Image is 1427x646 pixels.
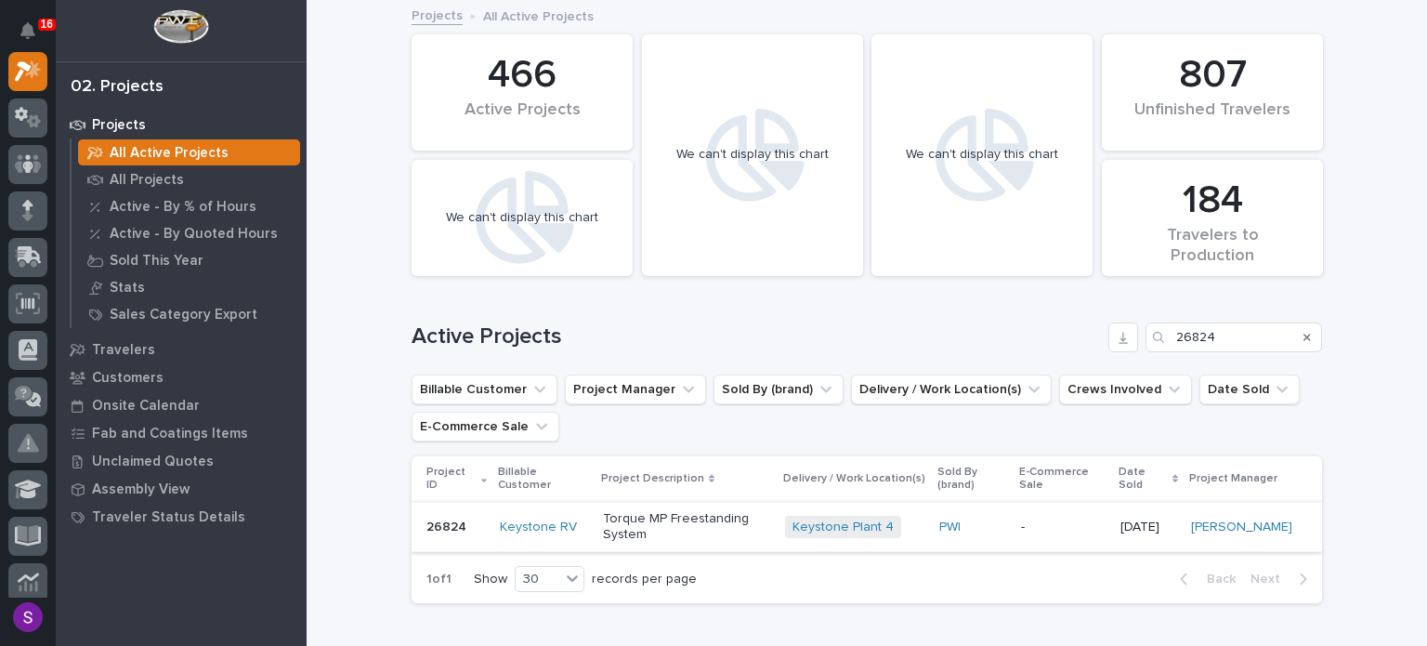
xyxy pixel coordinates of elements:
[72,274,307,300] a: Stats
[92,370,164,387] p: Customers
[92,342,155,359] p: Travelers
[713,375,844,404] button: Sold By (brand)
[498,462,590,496] p: Billable Customer
[906,147,1058,163] div: We can't display this chart
[110,307,257,323] p: Sales Category Export
[8,598,47,637] button: users-avatar
[8,11,47,50] button: Notifications
[443,52,601,99] div: 466
[92,117,146,134] p: Projects
[92,398,200,415] p: Onsite Calendar
[474,572,507,587] p: Show
[153,9,208,44] img: Workspace Logo
[412,4,463,25] a: Projects
[56,503,307,531] a: Traveler Status Details
[446,210,598,226] div: We can't display this chart
[1133,226,1291,265] div: Travelers to Production
[1191,520,1292,535] a: [PERSON_NAME]
[56,363,307,391] a: Customers
[500,520,577,535] a: Keystone RV
[603,511,770,543] p: Torque MP Freestanding System
[23,22,47,52] div: Notifications16
[783,468,925,489] p: Delivery / Work Location(s)
[56,391,307,419] a: Onsite Calendar
[41,18,53,31] p: 16
[72,166,307,192] a: All Projects
[851,375,1052,404] button: Delivery / Work Location(s)
[92,454,214,470] p: Unclaimed Quotes
[56,475,307,503] a: Assembly View
[1133,100,1291,139] div: Unfinished Travelers
[72,301,307,327] a: Sales Category Export
[110,145,229,162] p: All Active Projects
[1133,178,1291,224] div: 184
[110,280,145,297] p: Stats
[412,412,559,442] button: E-Commerce Sale
[56,111,307,138] a: Projects
[1021,520,1106,535] p: -
[72,247,307,273] a: Sold This Year
[72,220,307,246] a: Active - By Quoted Hours
[71,77,164,98] div: 02. Projects
[412,375,557,404] button: Billable Customer
[1019,462,1107,496] p: E-Commerce Sale
[72,139,307,165] a: All Active Projects
[426,462,477,496] p: Project ID
[1189,468,1277,489] p: Project Manager
[1165,571,1243,587] button: Back
[1146,323,1322,352] input: Search
[565,375,706,404] button: Project Manager
[592,572,697,587] p: records per page
[412,323,1101,350] h1: Active Projects
[1199,375,1300,404] button: Date Sold
[1119,462,1168,496] p: Date Sold
[1243,571,1322,587] button: Next
[110,199,256,216] p: Active - By % of Hours
[92,481,190,498] p: Assembly View
[56,336,307,363] a: Travelers
[426,516,470,535] p: 26824
[110,172,184,189] p: All Projects
[1120,520,1176,535] p: [DATE]
[939,520,961,535] a: PWI
[72,193,307,219] a: Active - By % of Hours
[792,520,894,535] a: Keystone Plant 4
[412,502,1322,552] tr: 2682426824 Keystone RV Torque MP Freestanding SystemKeystone Plant 4 PWI -[DATE][PERSON_NAME]
[1133,52,1291,99] div: 807
[483,5,594,25] p: All Active Projects
[1196,571,1236,587] span: Back
[937,462,1008,496] p: Sold By (brand)
[56,419,307,447] a: Fab and Coatings Items
[1059,375,1192,404] button: Crews Involved
[676,147,829,163] div: We can't display this chart
[110,226,278,243] p: Active - By Quoted Hours
[56,447,307,475] a: Unclaimed Quotes
[516,570,560,589] div: 30
[412,557,466,602] p: 1 of 1
[1250,571,1291,587] span: Next
[92,426,248,442] p: Fab and Coatings Items
[443,100,601,139] div: Active Projects
[601,468,704,489] p: Project Description
[110,253,203,270] p: Sold This Year
[92,509,245,526] p: Traveler Status Details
